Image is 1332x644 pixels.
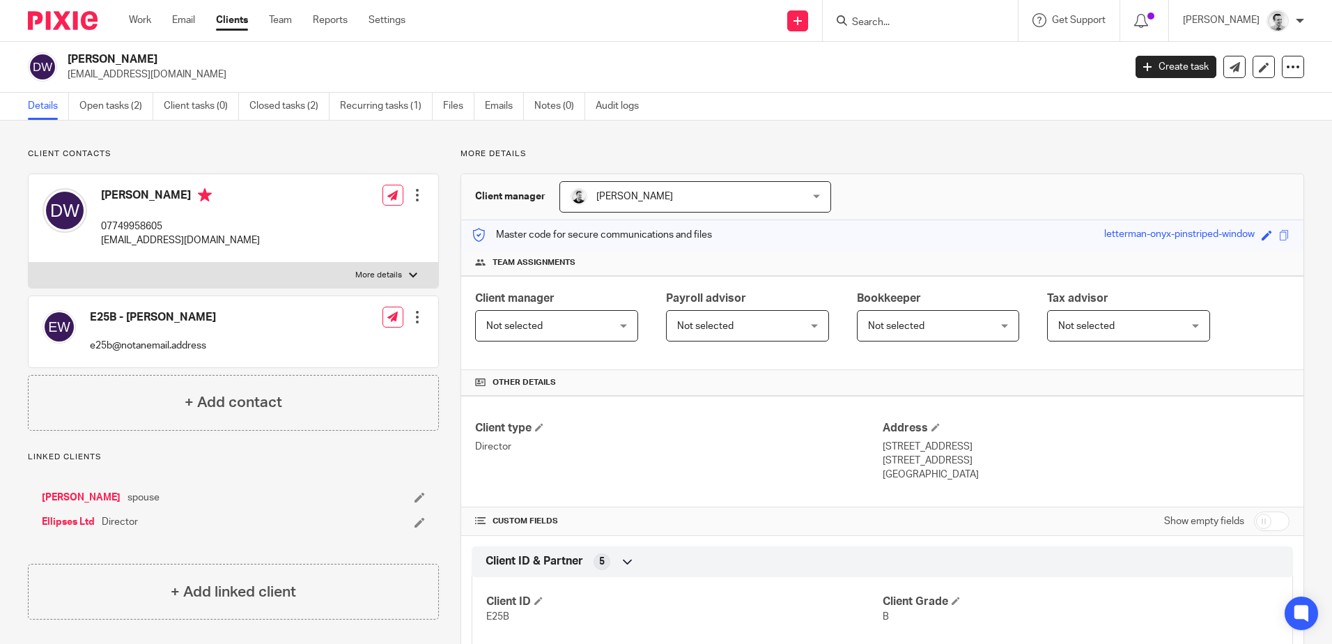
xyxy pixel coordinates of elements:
span: Director [102,515,138,529]
h4: E25B - [PERSON_NAME] [90,310,216,325]
img: Pixie [28,11,98,30]
p: Director [475,440,882,454]
span: Tax advisor [1047,293,1108,304]
p: Master code for secure communications and files [472,228,712,242]
a: Work [129,13,151,27]
a: Open tasks (2) [79,93,153,120]
a: Emails [485,93,524,120]
a: Client tasks (0) [164,93,239,120]
a: Email [172,13,195,27]
div: letterman-onyx-pinstriped-window [1104,227,1255,243]
a: Team [269,13,292,27]
p: Linked clients [28,452,439,463]
h3: Client manager [475,190,545,204]
p: 07749958605 [101,220,260,233]
p: [STREET_ADDRESS] [883,454,1290,468]
a: Closed tasks (2) [249,93,330,120]
input: Search [851,17,976,29]
span: Client ID & Partner [486,554,583,569]
a: Settings [369,13,405,27]
p: e25b@notanemail.address [90,339,216,353]
i: Primary [198,188,212,202]
img: svg%3E [42,310,76,344]
h4: + Add contact [185,392,282,413]
span: Other details [493,377,556,388]
p: More details [355,270,402,281]
p: [PERSON_NAME] [1183,13,1260,27]
a: Notes (0) [534,93,585,120]
span: [PERSON_NAME] [596,192,673,201]
img: svg%3E [42,188,87,233]
span: B [883,612,889,622]
a: Audit logs [596,93,649,120]
p: [EMAIL_ADDRESS][DOMAIN_NAME] [101,233,260,247]
label: Show empty fields [1164,514,1244,528]
a: Create task [1136,56,1216,78]
p: Client contacts [28,148,439,160]
a: Files [443,93,474,120]
h4: Address [883,421,1290,436]
span: Team assignments [493,257,575,268]
h4: Client Grade [883,595,1278,609]
h2: [PERSON_NAME] [68,52,905,67]
a: Reports [313,13,348,27]
h4: + Add linked client [171,581,296,603]
a: [PERSON_NAME] [42,491,121,505]
img: Dave_2025.jpg [571,188,587,205]
span: Bookkeeper [857,293,921,304]
span: E25B [486,612,509,622]
a: Clients [216,13,248,27]
a: Ellipses Ltd [42,515,95,529]
span: 5 [599,555,605,569]
a: Details [28,93,69,120]
span: spouse [127,491,160,505]
h4: CUSTOM FIELDS [475,516,882,527]
span: Get Support [1052,15,1106,25]
p: More details [460,148,1304,160]
a: Recurring tasks (1) [340,93,433,120]
span: Not selected [1058,321,1115,331]
p: [EMAIL_ADDRESS][DOMAIN_NAME] [68,68,1115,82]
span: Not selected [868,321,924,331]
span: Payroll advisor [666,293,746,304]
p: [GEOGRAPHIC_DATA] [883,468,1290,482]
h4: Client type [475,421,882,436]
img: svg%3E [28,52,57,82]
span: Client manager [475,293,555,304]
h4: Client ID [486,595,882,609]
h4: [PERSON_NAME] [101,188,260,206]
span: Not selected [677,321,734,331]
img: Andy_2025.jpg [1267,10,1289,32]
p: [STREET_ADDRESS] [883,440,1290,454]
span: Not selected [486,321,543,331]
